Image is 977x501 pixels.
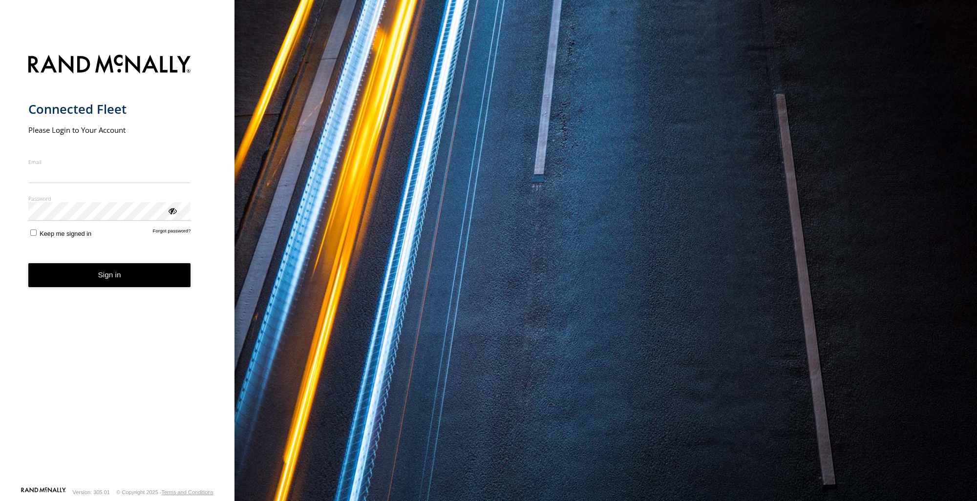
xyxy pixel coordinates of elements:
[21,487,66,497] a: Visit our Website
[30,230,37,236] input: Keep me signed in
[28,263,191,287] button: Sign in
[28,125,191,135] h2: Please Login to Your Account
[40,230,91,237] span: Keep me signed in
[153,228,191,237] a: Forgot password?
[167,206,177,215] div: ViewPassword
[28,195,191,202] label: Password
[116,489,213,495] div: © Copyright 2025 -
[28,53,191,78] img: Rand McNally
[73,489,110,495] div: Version: 305.01
[28,158,191,166] label: Email
[28,49,207,486] form: main
[28,101,191,117] h1: Connected Fleet
[162,489,213,495] a: Terms and Conditions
